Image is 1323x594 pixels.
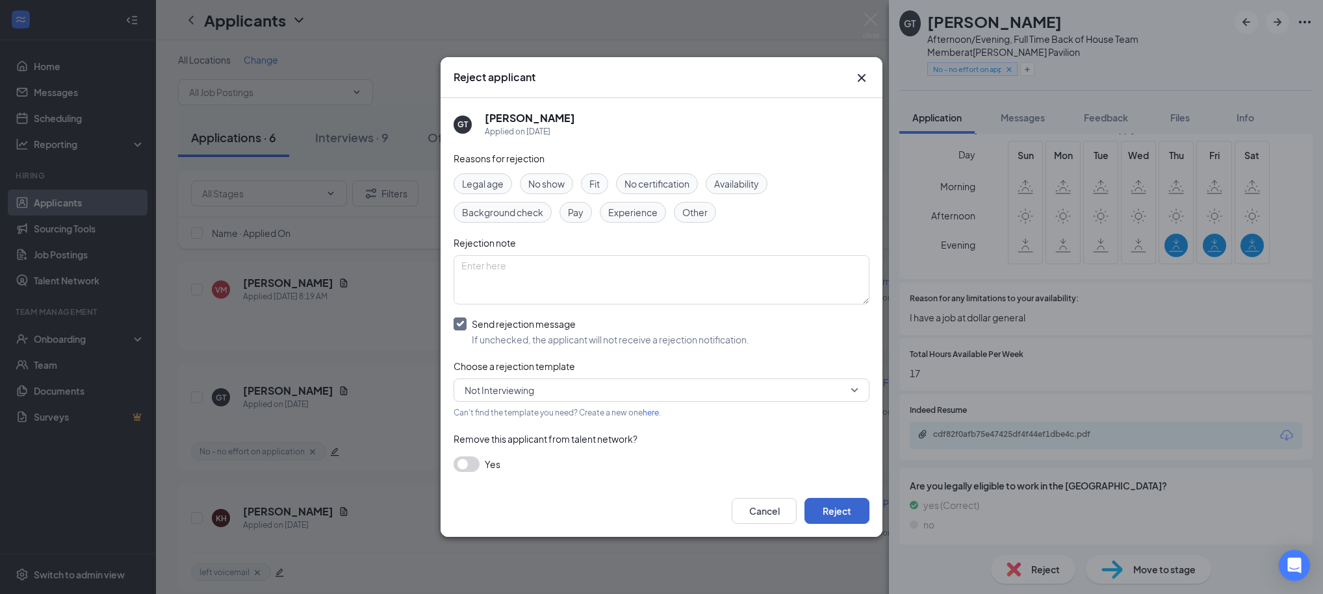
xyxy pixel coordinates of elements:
[682,205,708,219] span: Other
[643,408,659,417] a: here
[732,498,797,524] button: Cancel
[457,119,468,130] div: GT
[462,205,543,219] span: Background check
[485,125,575,138] div: Applied on [DATE]
[714,177,759,191] span: Availability
[485,111,575,125] h5: [PERSON_NAME]
[454,153,545,164] span: Reasons for rejection
[454,408,661,417] span: Can't find the template you need? Create a new one .
[1279,550,1310,581] div: Open Intercom Messenger
[465,380,534,400] span: Not Interviewing
[462,177,504,191] span: Legal age
[624,177,689,191] span: No certification
[854,70,869,86] button: Close
[454,360,575,372] span: Choose a rejection template
[454,433,637,445] span: Remove this applicant from talent network?
[485,456,500,472] span: Yes
[454,237,516,249] span: Rejection note
[804,498,869,524] button: Reject
[454,70,535,84] h3: Reject applicant
[854,70,869,86] svg: Cross
[589,177,600,191] span: Fit
[608,205,658,219] span: Experience
[568,205,584,219] span: Pay
[528,177,565,191] span: No show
